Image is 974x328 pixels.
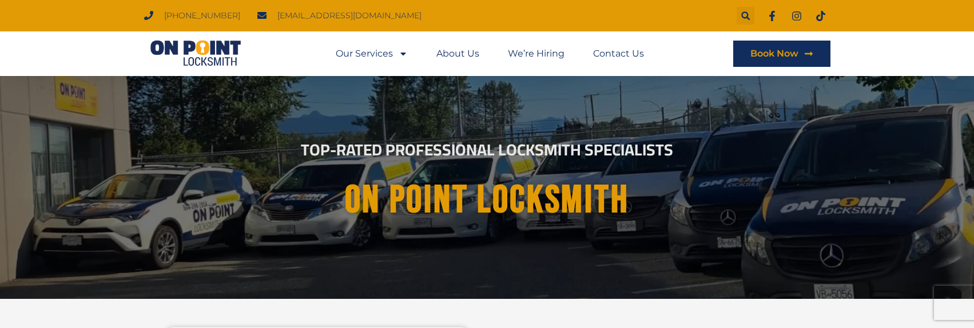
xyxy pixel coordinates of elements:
[733,41,830,67] a: Book Now
[737,7,754,25] div: Search
[169,142,805,158] h2: Top-Rated Professional Locksmith Specialists
[336,41,644,67] nav: Menu
[508,41,564,67] a: We’re Hiring
[750,49,798,58] span: Book Now
[436,41,479,67] a: About Us
[336,41,408,67] a: Our Services
[179,179,796,222] h1: On point Locksmith
[275,8,422,23] span: [EMAIL_ADDRESS][DOMAIN_NAME]
[593,41,644,67] a: Contact Us
[161,8,240,23] span: [PHONE_NUMBER]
